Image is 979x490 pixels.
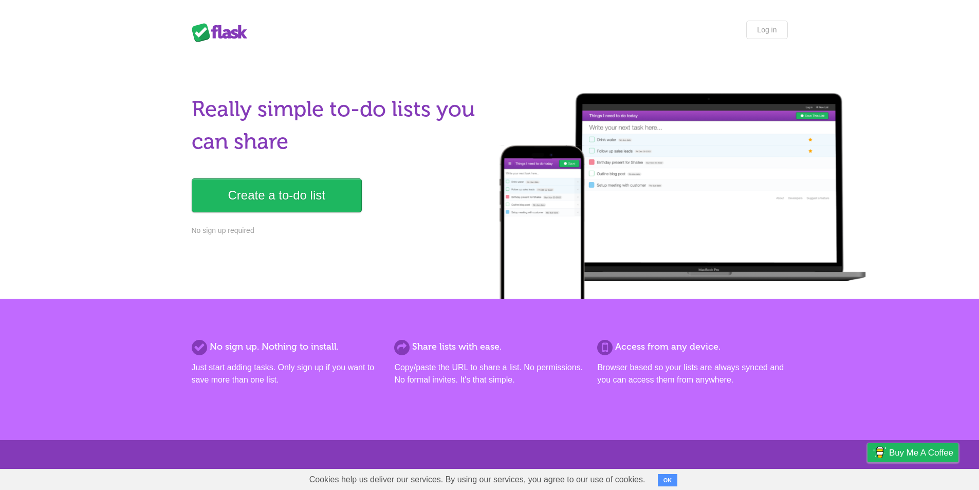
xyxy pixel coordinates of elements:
[658,474,678,486] button: OK
[192,178,362,212] a: Create a to-do list
[394,340,584,354] h2: Share lists with ease.
[597,361,787,386] p: Browser based so your lists are always synced and you can access them from anywhere.
[873,444,886,461] img: Buy me a coffee
[889,444,953,462] span: Buy me a coffee
[192,361,382,386] p: Just start adding tasks. Only sign up if you want to save more than one list.
[192,93,484,158] h1: Really simple to-do lists you can share
[299,469,656,490] span: Cookies help us deliver our services. By using our services, you agree to our use of cookies.
[867,443,958,462] a: Buy me a coffee
[394,361,584,386] p: Copy/paste the URL to share a list. No permissions. No formal invites. It's that simple.
[192,340,382,354] h2: No sign up. Nothing to install.
[192,225,484,236] p: No sign up required
[746,21,787,39] a: Log in
[597,340,787,354] h2: Access from any device.
[192,23,253,42] div: Flask Lists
